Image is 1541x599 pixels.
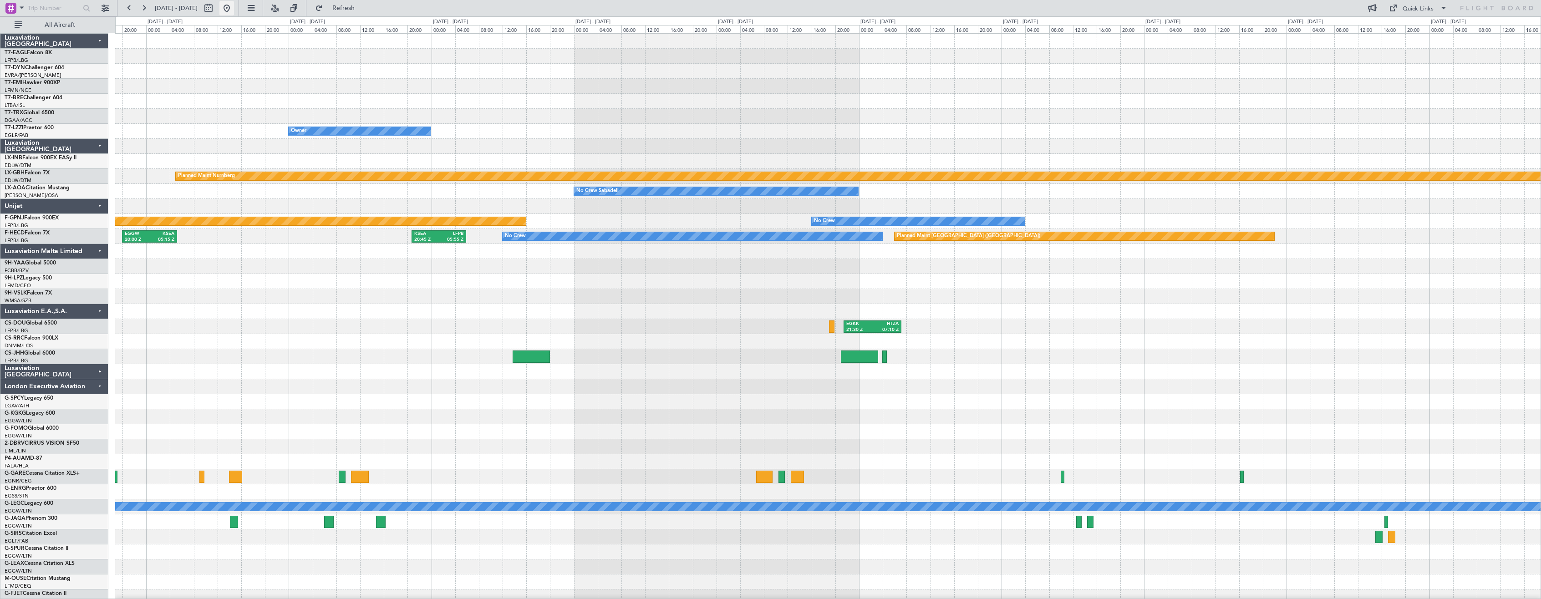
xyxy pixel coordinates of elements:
[1168,25,1191,33] div: 04:00
[5,591,23,596] span: G-FJET
[407,25,431,33] div: 20:00
[1405,25,1429,33] div: 20:00
[311,1,366,15] button: Refresh
[574,25,598,33] div: 00:00
[5,80,22,86] span: T7-EMI
[1382,25,1405,33] div: 16:00
[150,231,175,237] div: KSEA
[5,486,56,491] a: G-ENRGPraetor 600
[455,25,479,33] div: 04:00
[1002,25,1025,33] div: 00:00
[5,297,31,304] a: WMSA/SZB
[5,275,23,281] span: 9H-LPZ
[812,25,835,33] div: 16:00
[5,267,29,274] a: FCBB/BZV
[290,18,325,26] div: [DATE] - [DATE]
[10,18,99,32] button: All Aircraft
[5,170,25,176] span: LX-GBH
[1334,25,1358,33] div: 08:00
[384,25,407,33] div: 16:00
[5,117,32,124] a: DGAA/ACC
[5,523,32,529] a: EGGW/LTN
[5,65,25,71] span: T7-DYN
[194,25,218,33] div: 08:00
[1120,25,1144,33] div: 20:00
[1216,25,1239,33] div: 12:00
[5,132,28,139] a: EGLF/FAB
[5,177,31,184] a: EDLW/DTM
[5,95,23,101] span: T7-BRE
[1477,25,1500,33] div: 08:00
[835,25,859,33] div: 20:00
[5,396,24,401] span: G-SPCY
[5,215,59,221] a: F-GPNJFalcon 900EX
[5,335,58,341] a: CS-RRCFalcon 900LX
[5,396,53,401] a: G-SPCYLegacy 650
[5,275,52,281] a: 9H-LPZLegacy 500
[5,538,28,544] a: EGLF/FAB
[5,516,25,521] span: G-JAGA
[5,501,53,506] a: G-LEGCLegacy 600
[1287,25,1310,33] div: 00:00
[883,25,906,33] div: 04:00
[5,185,25,191] span: LX-AOA
[360,25,384,33] div: 12:00
[906,25,930,33] div: 08:00
[325,5,363,11] span: Refresh
[5,192,58,199] a: [PERSON_NAME]/QSA
[5,125,54,131] a: T7-LZZIPraetor 600
[5,260,56,266] a: 9H-YAAGlobal 5000
[5,290,52,296] a: 9H-VSLKFalcon 7X
[5,501,24,506] span: G-LEGC
[873,321,899,327] div: HTZA
[313,25,336,33] div: 04:00
[5,260,25,266] span: 9H-YAA
[5,350,55,356] a: CS-JHHGlobal 6000
[5,65,64,71] a: T7-DYNChallenger 604
[526,25,550,33] div: 16:00
[621,25,645,33] div: 08:00
[5,350,24,356] span: CS-JHH
[5,426,28,431] span: G-FOMO
[5,230,50,236] a: F-HECDFalcon 7X
[931,25,954,33] div: 12:00
[5,237,28,244] a: LFPB/LBG
[122,25,146,33] div: 20:00
[218,25,241,33] div: 12:00
[5,80,60,86] a: T7-EMIHawker 900XP
[505,229,526,243] div: No Crew
[740,25,764,33] div: 04:00
[5,230,25,236] span: F-HECD
[5,170,50,176] a: LX-GBHFalcon 7X
[28,1,80,15] input: Trip Number
[1384,1,1452,15] button: Quick Links
[1192,25,1216,33] div: 08:00
[5,432,32,439] a: EGGW/LTN
[788,25,811,33] div: 12:00
[5,583,31,589] a: LFMD/CEQ
[5,546,68,551] a: G-SPURCessna Citation II
[1003,18,1038,26] div: [DATE] - [DATE]
[859,25,883,33] div: 00:00
[414,231,439,237] div: KSEA
[5,335,24,341] span: CS-RRC
[5,411,55,416] a: G-KGKGLegacy 600
[5,426,59,431] a: G-FOMOGlobal 6000
[5,87,31,94] a: LFMN/NCE
[669,25,692,33] div: 16:00
[5,320,26,326] span: CS-DOU
[479,25,503,33] div: 08:00
[978,25,1002,33] div: 20:00
[5,110,54,116] a: T7-TRXGlobal 6500
[5,531,57,536] a: G-SIRSCitation Excel
[336,25,360,33] div: 08:00
[289,25,312,33] div: 00:00
[5,441,79,446] a: 2-DBRVCIRRUS VISION SF50
[5,282,31,289] a: LFMD/CEQ
[645,25,669,33] div: 12:00
[146,25,170,33] div: 00:00
[1500,25,1524,33] div: 12:00
[5,110,23,116] span: T7-TRX
[1097,25,1120,33] div: 16:00
[432,25,455,33] div: 00:00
